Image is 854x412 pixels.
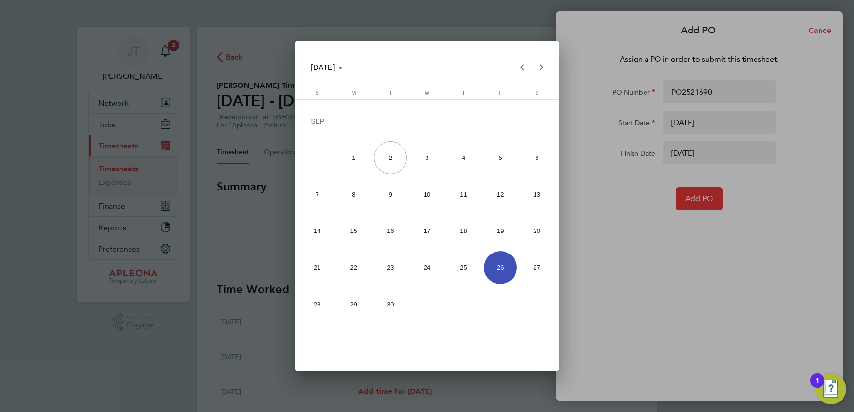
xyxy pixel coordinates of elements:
button: September 18, 2025 [445,213,482,250]
span: 17 [411,215,444,248]
button: September 14, 2025 [299,213,336,250]
span: 20 [520,215,553,248]
button: September 22, 2025 [335,249,372,286]
span: 24 [411,251,444,284]
span: [DATE] [311,63,336,71]
button: September 21, 2025 [299,249,336,286]
span: 1 [337,141,370,174]
span: 27 [520,251,553,284]
button: September 17, 2025 [409,213,446,250]
button: September 7, 2025 [299,176,336,213]
span: 25 [447,251,480,284]
button: September 3, 2025 [409,140,446,177]
button: September 16, 2025 [372,213,409,250]
span: 21 [301,251,334,284]
span: 29 [337,288,370,321]
button: September 2, 2025 [372,140,409,177]
button: Choose month and year [307,59,347,76]
button: September 13, 2025 [519,176,556,213]
span: W [425,90,429,95]
button: Open Resource Center, 1 new notification [816,374,846,404]
span: 28 [301,288,334,321]
span: 14 [301,215,334,248]
button: September 1, 2025 [335,140,372,177]
span: 8 [337,178,370,211]
span: 15 [337,215,370,248]
span: M [351,90,356,95]
span: 11 [447,178,480,211]
span: 23 [374,251,407,284]
span: 22 [337,251,370,284]
button: September 9, 2025 [372,176,409,213]
button: Next month [532,58,551,77]
button: September 30, 2025 [372,286,409,323]
span: 30 [374,288,407,321]
td: SEP [299,103,555,140]
span: F [499,90,502,95]
button: September 11, 2025 [445,176,482,213]
button: Previous month [513,58,532,77]
button: September 19, 2025 [482,213,519,250]
button: September 26, 2025 [482,249,519,286]
span: 18 [447,215,480,248]
span: 6 [520,141,553,174]
span: 12 [484,178,517,211]
span: 7 [301,178,334,211]
button: September 8, 2025 [335,176,372,213]
span: 2 [374,141,407,174]
span: S [315,90,318,95]
button: September 25, 2025 [445,249,482,286]
button: September 27, 2025 [519,249,556,286]
button: September 10, 2025 [409,176,446,213]
span: 3 [411,141,444,174]
span: T [389,90,392,95]
span: 4 [447,141,480,174]
span: 19 [484,215,517,248]
span: T [462,90,465,95]
span: 16 [374,215,407,248]
button: September 29, 2025 [335,286,372,323]
button: September 20, 2025 [519,213,556,250]
span: 5 [484,141,517,174]
span: S [535,90,538,95]
button: September 24, 2025 [409,249,446,286]
button: September 6, 2025 [519,140,556,177]
span: 9 [374,178,407,211]
button: September 12, 2025 [482,176,519,213]
button: September 23, 2025 [372,249,409,286]
button: September 15, 2025 [335,213,372,250]
span: 10 [411,178,444,211]
span: 13 [520,178,553,211]
span: 26 [484,251,517,284]
button: September 4, 2025 [445,140,482,177]
button: September 5, 2025 [482,140,519,177]
button: September 28, 2025 [299,286,336,323]
div: 1 [815,380,820,393]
